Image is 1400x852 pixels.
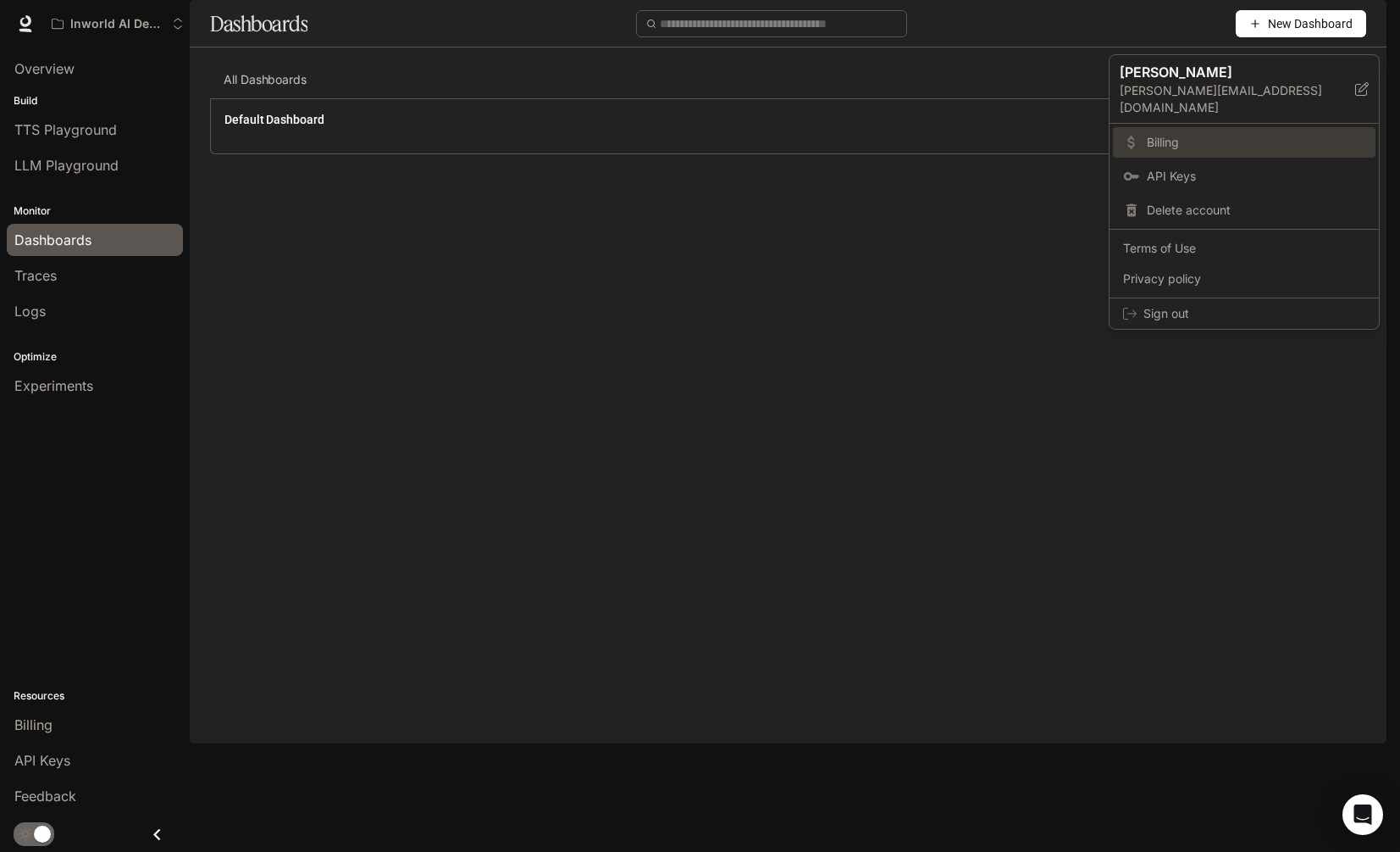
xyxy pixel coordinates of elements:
[1143,305,1365,322] span: Sign out
[1147,202,1365,219] span: Delete account
[1113,233,1375,264] a: Terms of Use
[1147,134,1365,151] span: Billing
[1120,62,1328,82] p: [PERSON_NAME]
[1123,270,1365,287] span: Privacy policy
[1113,195,1375,226] div: Delete account
[1113,264,1375,294] a: Privacy policy
[1113,127,1375,158] a: Billing
[1123,240,1365,257] span: Terms of Use
[1109,55,1379,124] div: [PERSON_NAME][PERSON_NAME][EMAIL_ADDRESS][DOMAIN_NAME]
[1113,161,1375,192] a: API Keys
[1120,82,1355,116] p: [PERSON_NAME][EMAIL_ADDRESS][DOMAIN_NAME]
[1109,298,1379,329] div: Sign out
[1147,168,1365,185] span: API Keys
